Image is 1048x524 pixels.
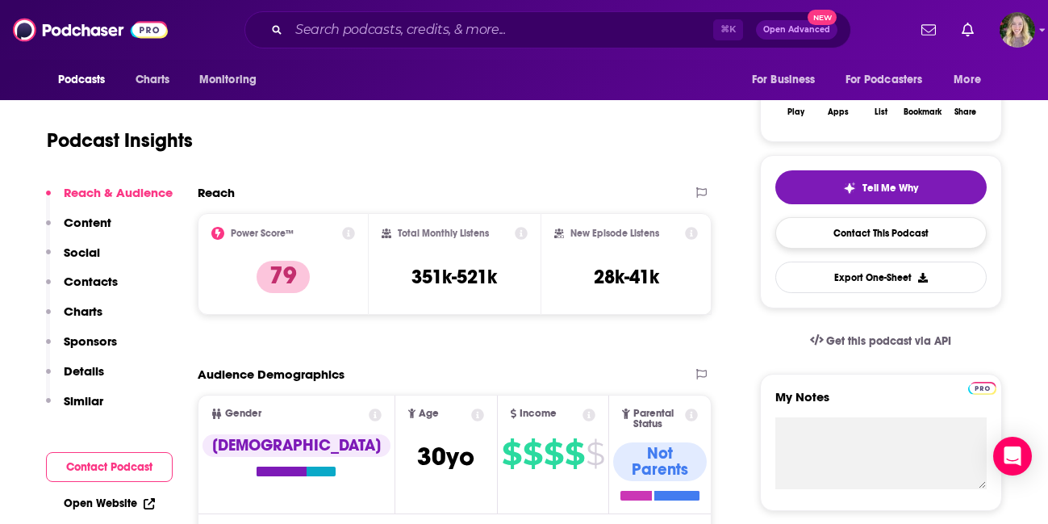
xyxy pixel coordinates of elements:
[64,304,102,319] p: Charts
[64,363,104,379] p: Details
[1000,12,1035,48] span: Logged in as lauren19365
[613,442,707,481] div: Not Parents
[752,69,816,91] span: For Business
[46,452,173,482] button: Contact Podcast
[47,128,193,153] h1: Podcast Insights
[828,107,849,117] div: Apps
[64,333,117,349] p: Sponsors
[756,20,837,40] button: Open AdvancedNew
[523,441,542,467] span: $
[64,274,118,289] p: Contacts
[915,16,942,44] a: Show notifications dropdown
[968,379,996,395] a: Pro website
[808,10,837,25] span: New
[46,393,103,423] button: Similar
[826,334,951,348] span: Get this podcast via API
[419,409,439,419] span: Age
[775,170,987,204] button: tell me why sparkleTell Me Why
[775,217,987,249] a: Contact This Podcast
[188,65,278,95] button: open menu
[741,65,836,95] button: open menu
[225,409,261,419] span: Gender
[64,393,103,409] p: Similar
[565,441,584,467] span: $
[46,185,173,215] button: Reach & Audience
[875,107,887,117] div: List
[775,389,987,417] label: My Notes
[713,19,743,40] span: ⌘ K
[502,441,521,467] span: $
[594,265,659,289] h3: 28k-41k
[544,441,563,467] span: $
[203,434,390,457] div: [DEMOGRAPHIC_DATA]
[1000,12,1035,48] img: User Profile
[417,441,474,472] span: 30 yo
[763,26,830,34] span: Open Advanced
[968,382,996,395] img: Podchaser Pro
[244,11,851,48] div: Search podcasts, credits, & more...
[257,261,310,293] p: 79
[231,228,294,239] h2: Power Score™
[835,65,946,95] button: open menu
[845,69,923,91] span: For Podcasters
[954,69,981,91] span: More
[46,304,102,333] button: Charts
[64,185,173,200] p: Reach & Audience
[954,107,976,117] div: Share
[411,265,497,289] h3: 351k-521k
[570,228,659,239] h2: New Episode Listens
[797,321,965,361] a: Get this podcast via API
[46,363,104,393] button: Details
[46,274,118,304] button: Contacts
[520,409,557,419] span: Income
[942,65,1001,95] button: open menu
[198,367,344,382] h2: Audience Demographics
[633,409,683,430] span: Parental Status
[198,185,235,200] h2: Reach
[289,17,713,43] input: Search podcasts, credits, & more...
[125,65,180,95] a: Charts
[993,437,1032,476] div: Open Intercom Messenger
[64,245,100,260] p: Social
[46,245,100,275] button: Social
[862,182,918,195] span: Tell Me Why
[586,441,604,467] span: $
[136,69,170,91] span: Charts
[13,15,168,45] img: Podchaser - Follow, Share and Rate Podcasts
[46,333,117,363] button: Sponsors
[787,107,804,117] div: Play
[843,182,856,195] img: tell me why sparkle
[955,16,980,44] a: Show notifications dropdown
[199,69,257,91] span: Monitoring
[904,107,942,117] div: Bookmark
[1000,12,1035,48] button: Show profile menu
[775,262,987,293] button: Export One-Sheet
[58,69,106,91] span: Podcasts
[46,215,111,245] button: Content
[47,65,127,95] button: open menu
[398,228,489,239] h2: Total Monthly Listens
[64,497,155,510] a: Open Website
[64,215,111,230] p: Content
